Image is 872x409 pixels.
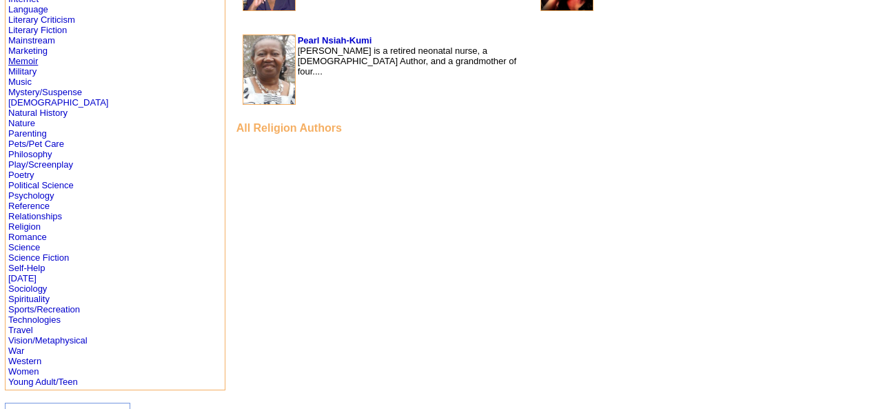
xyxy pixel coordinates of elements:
[8,4,48,14] a: Language
[8,159,73,170] a: Play/Screenplay
[8,252,69,263] a: Science Fiction
[8,273,37,283] a: [DATE]
[8,232,47,242] a: Romance
[298,35,372,46] a: Pearl Nsiah-Kumi
[8,35,55,46] a: Mainstream
[8,294,50,304] a: Spirituality
[8,87,82,97] a: Mystery/Suspense
[8,221,41,232] a: Religion
[8,242,40,252] a: Science
[8,211,62,221] a: Relationships
[8,56,38,66] a: Memoir
[8,66,37,77] a: Military
[243,35,295,104] img: 183335.JPG
[8,190,54,201] a: Psychology
[8,108,68,118] a: Natural History
[8,14,75,25] a: Literary Criticism
[8,25,67,35] a: Literary Fiction
[8,325,33,335] a: Travel
[8,315,61,325] a: Technologies
[8,346,24,356] a: War
[8,118,35,128] a: Nature
[8,139,64,149] a: Pets/Pet Care
[8,180,74,190] a: Political Science
[8,377,78,387] a: Young Adult/Teen
[8,128,47,139] a: Parenting
[8,335,88,346] a: Vision/Metaphysical
[8,263,45,273] a: Self-Help
[8,304,80,315] a: Sports/Recreation
[8,46,48,56] a: Marketing
[8,356,41,366] a: Western
[8,366,39,377] a: Women
[298,46,516,77] font: [PERSON_NAME] is a retired neonatal nurse, a [DEMOGRAPHIC_DATA] Author, and a grandmother of four...
[8,149,52,159] a: Philosophy
[8,201,50,211] a: Reference
[236,122,342,134] font: All Religion Authors
[8,77,32,87] a: Music
[8,170,34,180] a: Poetry
[8,283,47,294] a: Sociology
[8,97,108,108] a: [DEMOGRAPHIC_DATA]
[236,121,342,134] a: All Religion Authors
